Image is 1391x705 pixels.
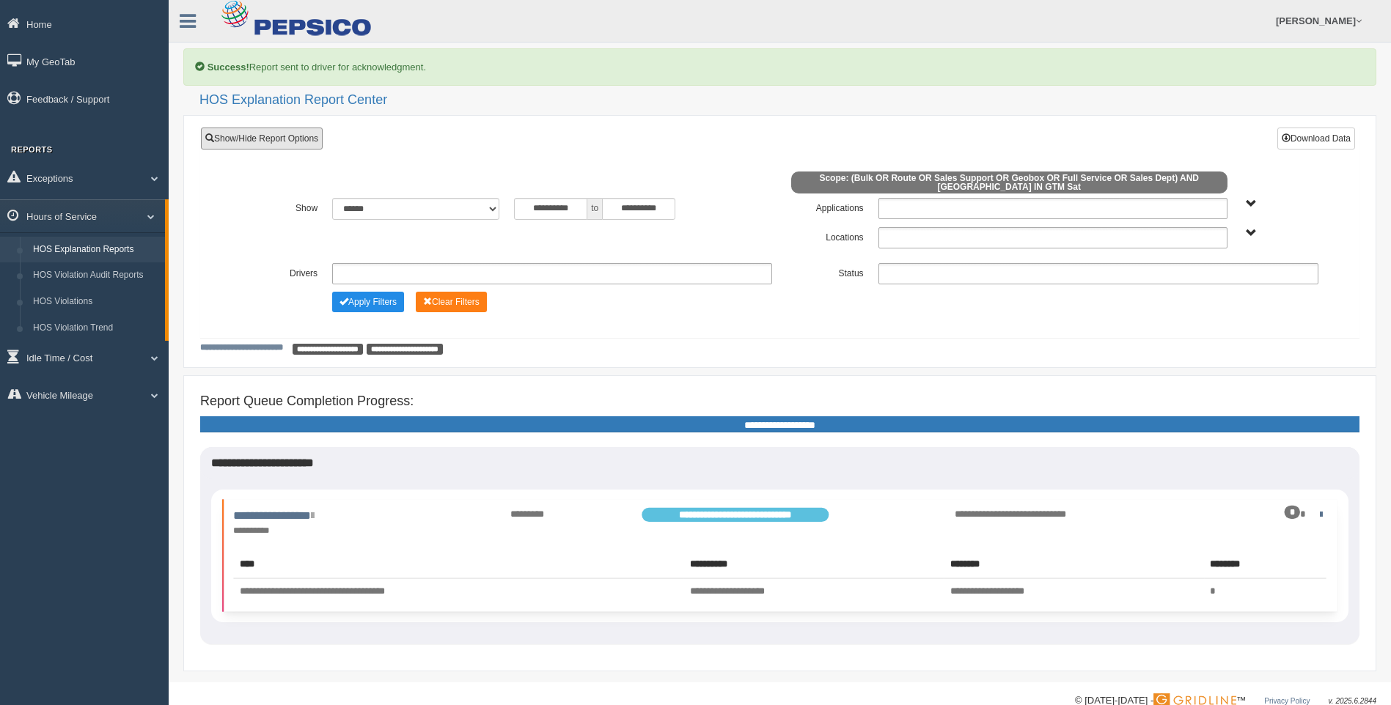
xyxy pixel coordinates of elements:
[780,227,871,245] label: Locations
[222,500,1337,612] li: Expand
[26,289,165,315] a: HOS Violations
[779,198,870,215] label: Applications
[26,237,165,263] a: HOS Explanation Reports
[200,394,1359,409] h4: Report Queue Completion Progress:
[1277,128,1355,150] button: Download Data
[416,292,487,312] button: Change Filter Options
[199,93,1376,108] h2: HOS Explanation Report Center
[234,198,325,215] label: Show
[26,262,165,289] a: HOS Violation Audit Reports
[587,198,602,220] span: to
[26,315,165,342] a: HOS Violation Trend
[332,292,404,312] button: Change Filter Options
[1329,697,1376,705] span: v. 2025.6.2844
[791,171,1227,193] span: Scope: (Bulk OR Route OR Sales Support OR Geobox OR Full Service OR Sales Dept) AND [GEOGRAPHIC_D...
[1264,697,1310,705] a: Privacy Policy
[183,48,1376,86] div: Report sent to driver for acknowledgment.
[201,128,323,150] a: Show/Hide Report Options
[779,263,870,281] label: Status
[234,263,325,281] label: Drivers
[208,62,249,73] b: Success!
